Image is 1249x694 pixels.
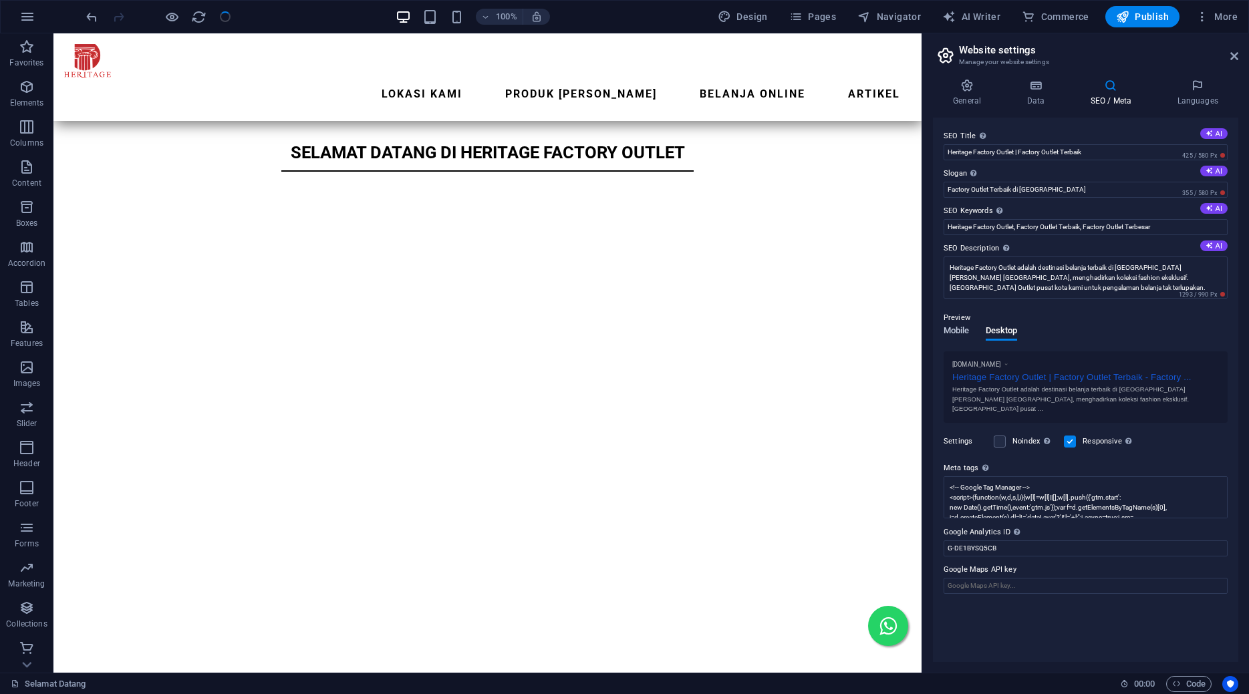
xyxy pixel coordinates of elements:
p: Collections [6,619,47,629]
label: Noindex [1012,433,1056,450]
label: Meta tags [944,460,1228,476]
span: Pages [789,10,836,23]
span: Commerce [1022,10,1089,23]
p: Features [11,338,43,349]
h3: Manage your website settings [959,56,1212,68]
span: Mobile [944,323,970,341]
div: Preview [944,326,1017,351]
span: Navigator [857,10,921,23]
p: Preview [944,310,970,326]
h6: Session time [1120,676,1155,692]
span: AI Writer [942,10,1000,23]
span: Publish [1116,10,1169,23]
button: More [1190,6,1243,27]
h4: Data [1006,79,1070,107]
label: SEO Keywords [944,203,1228,219]
span: Desktop [986,323,1018,341]
div: Heritage Factory Outlet adalah destinasi belanja terbaik di [GEOGRAPHIC_DATA] [PERSON_NAME] [GEOG... [952,385,1219,414]
p: Favorites [9,57,43,68]
p: Footer [15,498,39,509]
i: Reload page [191,9,206,25]
p: Images [13,378,41,389]
button: Slogan [1200,166,1228,176]
button: 100% [476,9,523,25]
button: SEO Description [1200,240,1228,251]
span: : [1143,679,1145,689]
button: Usercentrics [1222,676,1238,692]
button: Navigator [852,6,926,27]
h2: Website settings [959,44,1238,56]
span: [DOMAIN_NAME] [952,361,1000,369]
button: undo [84,9,100,25]
span: 00 00 [1134,676,1155,692]
h4: SEO / Meta [1070,79,1157,107]
p: Slider [17,418,37,429]
i: On resize automatically adjust zoom level to fit chosen device. [531,11,543,23]
span: 425 / 580 Px [1179,151,1228,160]
label: Settings [944,433,987,450]
span: Code [1172,676,1206,692]
label: Slogan [944,166,1228,182]
h6: 100% [496,9,517,25]
span: More [1196,10,1238,23]
span: Design [718,10,768,23]
p: Elements [10,98,44,108]
h4: General [933,79,1006,107]
input: Slogan... [944,182,1228,198]
button: SEO Title [1200,128,1228,139]
label: Responsive [1083,433,1135,450]
button: SEO Keywords [1200,203,1228,214]
button: Code [1166,676,1212,692]
span: 355 / 580 Px [1179,188,1228,198]
p: Boxes [16,218,38,228]
p: Accordion [8,258,45,269]
i: Undo: Change meta tags (Ctrl+Z) [84,9,100,25]
h4: Languages [1157,79,1238,107]
button: reload [190,9,206,25]
input: Google Maps API key... [944,578,1228,594]
span: 1293 / 990 Px [1176,290,1228,299]
p: Forms [15,538,39,549]
button: Publish [1105,6,1179,27]
button: Design [712,6,773,27]
label: SEO Description [944,240,1228,256]
label: Google Maps API key [944,562,1228,578]
p: Columns [10,138,43,148]
button: Click here to leave preview mode and continue editing [164,9,180,25]
a: Click to cancel selection. Double-click to open Pages [11,676,86,692]
button: AI Writer [937,6,1006,27]
div: Heritage Factory Outlet | Factory Outlet Terbaik - Factory ... [952,369,1219,383]
label: Google Analytics ID [944,524,1228,540]
p: Tables [15,298,39,309]
p: Content [12,178,41,188]
p: Header [13,458,40,469]
label: SEO Title [944,128,1228,144]
p: Marketing [8,578,45,589]
button: Pages [784,6,841,27]
button: Commerce [1016,6,1095,27]
input: G-1A2B3C456 [944,540,1228,556]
